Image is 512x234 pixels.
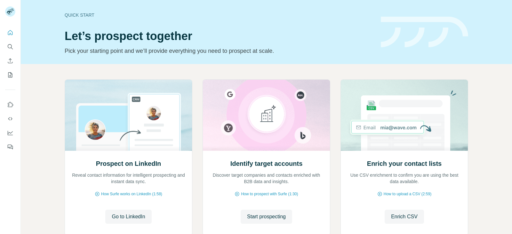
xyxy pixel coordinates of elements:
button: Start prospecting [241,210,292,224]
button: Use Surfe on LinkedIn [5,99,15,110]
button: Enrich CSV [385,210,424,224]
button: Go to LinkedIn [105,210,151,224]
img: Prospect on LinkedIn [65,80,192,151]
img: Enrich your contact lists [340,80,468,151]
p: Pick your starting point and we’ll provide everything you need to prospect at scale. [65,46,373,55]
h2: Identify target accounts [230,159,303,168]
img: banner [381,17,468,48]
button: Quick start [5,27,15,38]
span: How to upload a CSV (2:59) [384,191,431,197]
button: Enrich CSV [5,55,15,67]
span: How to prospect with Surfe (1:30) [241,191,298,197]
h1: Let’s prospect together [65,30,373,43]
p: Use CSV enrichment to confirm you are using the best data available. [347,172,461,185]
button: Use Surfe API [5,113,15,125]
button: Dashboard [5,127,15,139]
span: Enrich CSV [391,213,418,221]
button: My lists [5,69,15,81]
span: Go to LinkedIn [112,213,145,221]
span: How Surfe works on LinkedIn (1:58) [101,191,162,197]
div: Quick start [65,12,373,18]
h2: Prospect on LinkedIn [96,159,161,168]
button: Search [5,41,15,52]
img: Identify target accounts [203,80,330,151]
p: Reveal contact information for intelligent prospecting and instant data sync. [71,172,186,185]
p: Discover target companies and contacts enriched with B2B data and insights. [209,172,324,185]
span: Start prospecting [247,213,286,221]
button: Feedback [5,141,15,153]
h2: Enrich your contact lists [367,159,442,168]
